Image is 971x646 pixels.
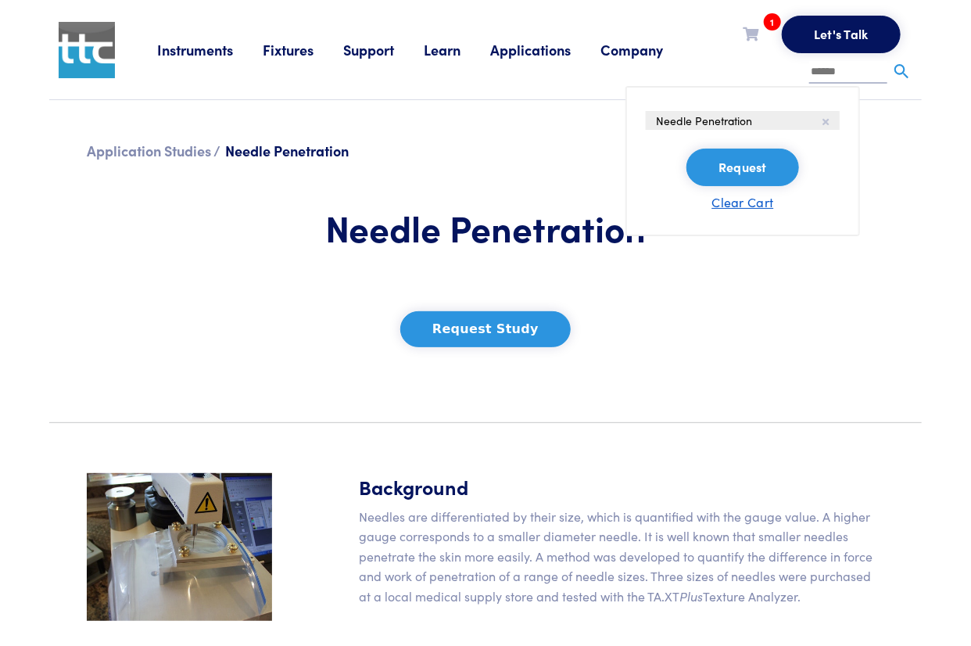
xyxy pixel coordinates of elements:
a: 1 [743,23,758,43]
span: 1 [764,13,781,31]
a: Applications [490,40,600,59]
span: Needle Penetration [225,141,349,160]
button: Request Study [400,311,571,347]
span: Needle Penetration [656,113,752,128]
button: Let's Talk [782,16,901,53]
ul: 1 [625,86,860,236]
a: Fixtures [263,40,343,59]
a: Learn [424,40,490,59]
button: Clear Cart [712,192,774,211]
p: Needles are differentiated by their size, which is quantified with the gauge value. A higher gaug... [359,507,884,607]
em: Plus [679,587,703,605]
h1: Needle Penetration [291,205,680,250]
a: Company [600,40,693,59]
img: ttc_logo_1x1_v1.0.png [59,22,115,78]
a: Instruments [157,40,263,59]
a: Support [343,40,424,59]
h5: Background [359,473,884,501]
button: Request [686,149,799,186]
a: Application Studies / [87,141,220,160]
